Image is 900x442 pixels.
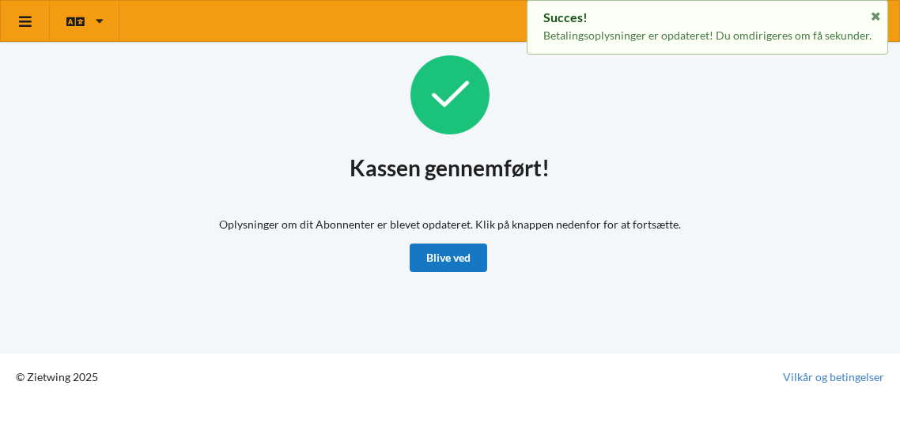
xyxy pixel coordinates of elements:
h1: Kassen gennemført! [350,153,550,182]
a: Vilkår og betingelser [783,369,884,385]
img: Success [410,55,490,134]
a: Blive ved [410,244,487,272]
p: Betalingsoplysninger er opdateret! Du omdirigeres om få sekunder. [543,28,872,43]
p: Oplysninger om dit Abonnenter er blevet opdateret. Klik på knappen nedenfor for at fortsætte. [219,217,681,232]
div: Succes! [543,9,872,25]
